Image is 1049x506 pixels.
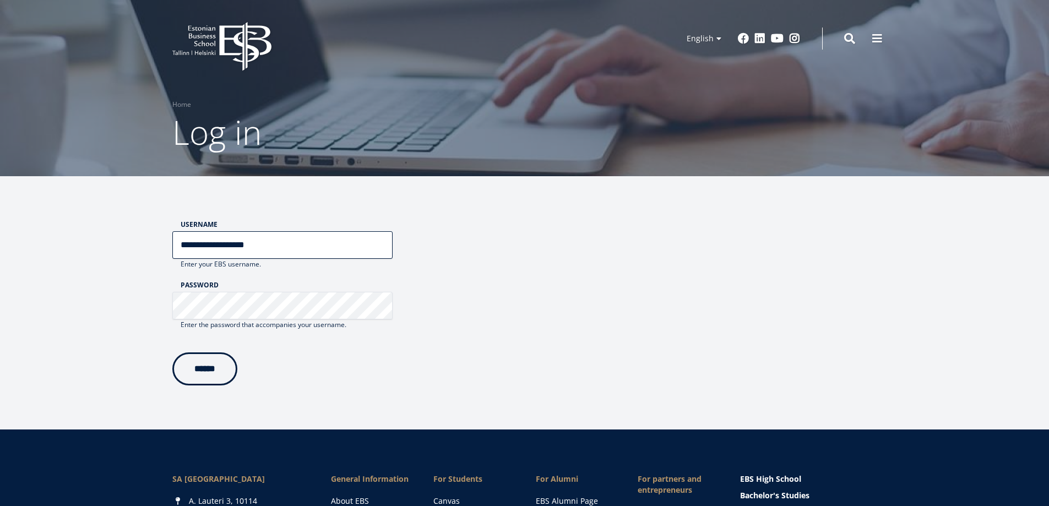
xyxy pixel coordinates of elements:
[172,99,191,110] a: Home
[172,319,393,330] div: Enter the password that accompanies your username.
[172,474,309,485] div: SA [GEOGRAPHIC_DATA]
[754,33,765,44] a: Linkedin
[638,474,718,496] span: For partners and entrepreneurs
[433,474,514,485] a: For Students
[172,110,877,154] h1: Log in
[771,33,784,44] a: Youtube
[740,474,877,485] a: EBS High School
[181,281,393,289] label: Password
[181,220,393,228] label: Username
[172,259,393,270] div: Enter your EBS username.
[331,474,411,485] span: General Information
[738,33,749,44] a: Facebook
[536,474,616,485] span: For Alumni
[740,490,877,501] a: Bachelor's Studies
[789,33,800,44] a: Instagram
